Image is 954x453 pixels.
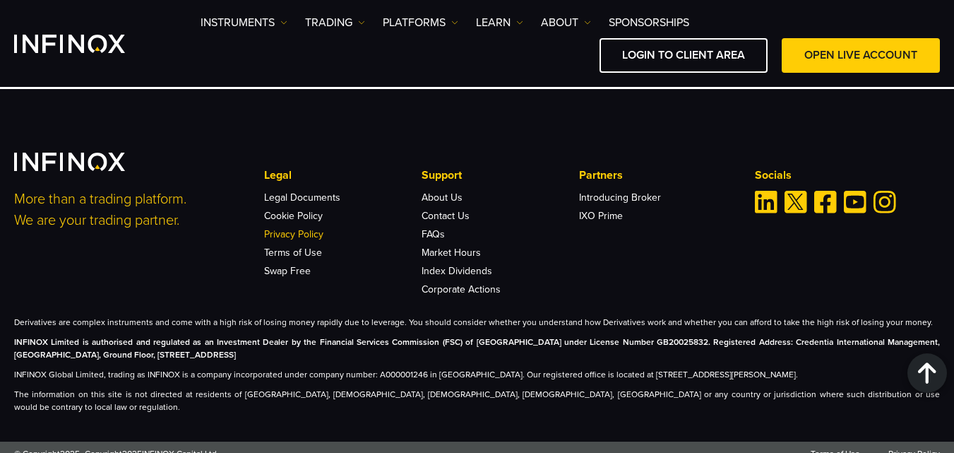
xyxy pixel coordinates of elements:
p: Derivatives are complex instruments and come with a high risk of losing money rapidly due to leve... [14,316,940,329]
a: About Us [422,192,463,204]
a: Linkedin [755,191,777,213]
a: PLATFORMS [383,14,458,31]
a: ABOUT [541,14,591,31]
a: Index Dividends [422,265,492,277]
p: More than a trading platform. We are your trading partner. [14,189,246,231]
p: Legal [264,167,421,184]
a: Privacy Policy [264,228,323,240]
a: Twitter [785,191,807,213]
a: Facebook [814,191,837,213]
p: Support [422,167,578,184]
a: Contact Us [422,210,470,222]
a: IXO Prime [579,210,623,222]
a: FAQs [422,228,445,240]
p: Socials [755,167,940,184]
a: Learn [476,14,523,31]
a: OPEN LIVE ACCOUNT [782,38,940,73]
a: SPONSORSHIPS [609,14,689,31]
a: LOGIN TO CLIENT AREA [600,38,768,73]
p: The information on this site is not directed at residents of [GEOGRAPHIC_DATA], [DEMOGRAPHIC_DATA... [14,388,940,413]
a: Terms of Use [264,247,322,259]
a: Swap Free [264,265,311,277]
a: Corporate Actions [422,283,501,295]
strong: INFINOX Limited is authorised and regulated as an Investment Dealer by the Financial Services Com... [14,337,940,360]
a: INFINOX Logo [14,35,158,53]
a: TRADING [305,14,365,31]
a: Instagram [873,191,896,213]
a: Youtube [844,191,866,213]
a: Instruments [201,14,287,31]
a: Market Hours [422,247,481,259]
a: Cookie Policy [264,210,323,222]
a: Legal Documents [264,192,340,204]
p: Partners [579,167,736,184]
a: Introducing Broker [579,192,661,204]
p: INFINOX Global Limited, trading as INFINOX is a company incorporated under company number: A00000... [14,368,940,381]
